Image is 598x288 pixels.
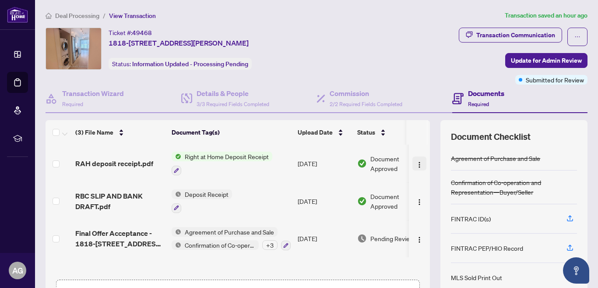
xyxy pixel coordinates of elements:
span: ellipsis [574,34,580,40]
img: Logo [416,199,423,206]
span: 49468 [132,29,152,37]
button: Status IconDeposit Receipt [172,189,232,213]
h4: Documents [468,88,504,99]
span: 2/2 Required Fields Completed [330,101,402,107]
button: Transaction Communication [459,28,562,43]
img: Document Status [357,234,367,243]
span: View Transaction [109,12,156,20]
img: Logo [416,236,423,243]
span: Information Updated - Processing Pending [132,60,248,68]
img: Logo [416,161,423,168]
span: Document Checklist [451,131,531,143]
button: Status IconRight at Home Deposit Receipt [172,152,272,175]
span: Deal Processing [55,12,99,20]
th: Document Tag(s) [168,120,294,145]
div: Transaction Communication [476,28,555,42]
span: Required [468,101,489,107]
td: [DATE] [294,145,354,182]
span: Submitted for Review [526,75,584,85]
article: Transaction saved an hour ago [505,11,587,21]
th: Upload Date [294,120,354,145]
h4: Details & People [197,88,269,99]
span: home [46,13,52,19]
span: Right at Home Deposit Receipt [181,152,272,161]
div: + 3 [262,240,278,250]
img: IMG-C12339081_1.jpg [46,28,101,69]
img: Status Icon [172,227,181,237]
img: Document Status [357,159,367,168]
img: Status Icon [172,152,181,161]
span: Update for Admin Review [511,53,582,68]
span: RBC SLIP AND BANK DRAFT.pdf [75,191,165,212]
div: Ticket #: [109,28,152,38]
div: Status: [109,58,252,70]
h4: Transaction Wizard [62,88,124,99]
span: Document Approved [370,192,425,211]
div: FINTRAC ID(s) [451,214,491,224]
li: / [103,11,106,21]
img: logo [7,7,28,23]
button: Logo [412,194,426,208]
span: 3/3 Required Fields Completed [197,101,269,107]
span: Upload Date [298,128,333,137]
button: Update for Admin Review [505,53,587,68]
td: [DATE] [294,220,354,258]
span: RAH deposit receipt.pdf [75,158,153,169]
div: Confirmation of Co-operation and Representation—Buyer/Seller [451,178,577,197]
img: Document Status [357,196,367,206]
button: Status IconAgreement of Purchase and SaleStatus IconConfirmation of Co-operation and Representati... [172,227,291,251]
span: Status [357,128,375,137]
button: Open asap [563,257,589,284]
img: Status Icon [172,240,181,250]
span: (3) File Name [75,128,113,137]
button: Logo [412,156,426,171]
span: Final Offer Acceptance - 1818-[STREET_ADDRESS][PERSON_NAME]pdf [75,228,165,249]
button: Logo [412,231,426,245]
div: MLS Sold Print Out [451,273,502,282]
span: Confirmation of Co-operation and Representation—Buyer/Seller [181,240,259,250]
span: Document Approved [370,154,425,173]
img: Status Icon [172,189,181,199]
td: [DATE] [294,182,354,220]
div: FINTRAC PEP/HIO Record [451,243,523,253]
span: 1818-[STREET_ADDRESS][PERSON_NAME] [109,38,249,48]
span: Deposit Receipt [181,189,232,199]
span: Pending Review [370,234,414,243]
th: (3) File Name [72,120,168,145]
h4: Commission [330,88,402,99]
div: Agreement of Purchase and Sale [451,153,540,163]
span: Agreement of Purchase and Sale [181,227,278,237]
span: AG [12,264,23,277]
th: Status [354,120,428,145]
span: Required [62,101,83,107]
